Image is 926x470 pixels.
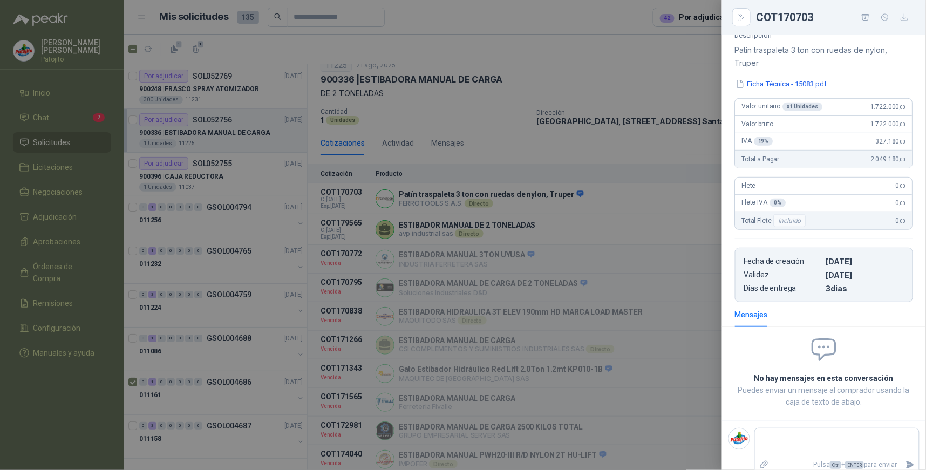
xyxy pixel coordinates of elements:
[735,384,913,408] p: Puedes enviar un mensaje al comprador usando la caja de texto de abajo.
[742,182,756,189] span: Flete
[742,199,786,207] span: Flete IVA
[729,428,750,449] img: Company Logo
[735,44,913,70] p: Patín traspaleta 3 ton con ruedas de nylon, Truper
[742,103,823,111] span: Valor unitario
[826,257,904,266] p: [DATE]
[735,372,913,384] h2: No hay mensajes en esta conversación
[900,139,906,145] span: ,00
[735,78,828,90] button: Ficha Técnica - 15083.pdf
[757,9,913,26] div: COT170703
[896,217,906,224] span: 0
[754,137,774,146] div: 19 %
[830,461,841,469] span: Ctrl
[735,31,913,39] p: Descripción
[744,284,822,293] p: Días de entrega
[900,183,906,189] span: ,00
[871,155,906,163] span: 2.049.180
[770,199,786,207] div: 0 %
[742,120,773,128] span: Valor bruto
[900,218,906,224] span: ,00
[871,120,906,128] span: 1.722.000
[900,104,906,110] span: ,00
[826,270,904,280] p: [DATE]
[876,138,906,145] span: 327.180
[742,155,780,163] span: Total a Pagar
[900,121,906,127] span: ,00
[735,11,748,24] button: Close
[735,309,768,321] div: Mensajes
[826,284,904,293] p: 3 dias
[845,461,864,469] span: ENTER
[774,214,806,227] div: Incluido
[896,182,906,189] span: 0
[871,103,906,111] span: 1.722.000
[742,137,773,146] span: IVA
[900,200,906,206] span: ,00
[896,199,906,207] span: 0
[742,214,808,227] span: Total Flete
[900,156,906,162] span: ,00
[744,257,822,266] p: Fecha de creación
[783,103,823,111] div: x 1 Unidades
[744,270,822,280] p: Validez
